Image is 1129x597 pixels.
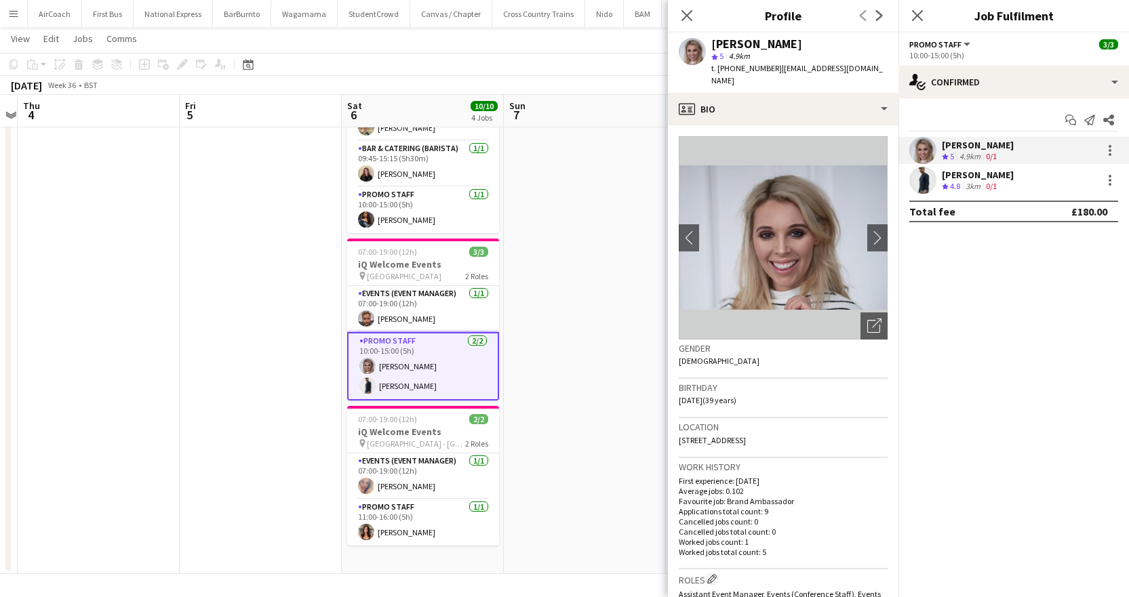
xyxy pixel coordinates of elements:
span: View [11,33,30,45]
h3: Gender [679,342,888,354]
button: National Express [134,1,213,27]
span: 5 [719,51,724,61]
span: 5 [950,151,954,161]
span: [DEMOGRAPHIC_DATA] [679,356,759,366]
div: [PERSON_NAME] [711,38,802,50]
span: [DATE] (39 years) [679,395,736,405]
app-job-card: 07:00-19:00 (12h)3/3iQ Welcome Events [GEOGRAPHIC_DATA]2 RolesEvents (Event Manager)1/107:00-19:0... [347,239,499,400]
div: £180.00 [1071,205,1107,218]
h3: Job Fulfilment [898,7,1129,24]
span: [STREET_ADDRESS] [679,435,746,445]
p: Worked jobs count: 1 [679,537,888,547]
span: 10/10 [471,101,498,111]
span: 4 [21,107,40,123]
p: Worked jobs total count: 5 [679,547,888,557]
div: [DATE] [11,79,42,92]
div: 4.9km [957,151,983,163]
h3: Profile [668,7,898,24]
span: [GEOGRAPHIC_DATA] - [GEOGRAPHIC_DATA] [367,438,465,449]
span: Fri [185,100,196,112]
button: Wagamama [271,1,338,27]
a: Comms [101,30,142,47]
div: Confirmed [898,66,1129,98]
app-skills-label: 0/1 [986,151,997,161]
span: 4.8 [950,181,960,191]
div: Total fee [909,205,955,218]
span: 3/3 [1099,39,1118,49]
button: Promo Staff [909,39,972,49]
div: 3km [963,181,983,192]
app-job-card: 07:00-19:00 (12h)3/3iQ Welcome Events [GEOGRAPHIC_DATA]3 RolesEvents (Event Manager)1/107:00-19:0... [347,47,499,233]
button: BAM [624,1,662,27]
app-card-role: Promo Staff1/111:00-16:00 (5h)[PERSON_NAME] [347,499,499,545]
span: Comms [106,33,137,45]
app-card-role: Bar & Catering (Barista)1/109:45-15:15 (5h30m)[PERSON_NAME] [347,141,499,187]
p: Cancelled jobs count: 0 [679,516,888,527]
p: Favourite job: Brand Ambassador [679,496,888,506]
button: Nido [585,1,624,27]
div: [PERSON_NAME] [942,139,1014,151]
div: Open photos pop-in [860,312,888,339]
span: Week 36 [45,80,79,90]
span: Edit [43,33,59,45]
button: BarBurrito [213,1,271,27]
img: Crew avatar or photo [679,136,888,339]
button: [GEOGRAPHIC_DATA] [662,1,759,27]
h3: Work history [679,461,888,473]
a: Edit [38,30,64,47]
app-card-role: Promo Staff2/210:00-15:00 (5h)[PERSON_NAME][PERSON_NAME] [347,332,499,400]
button: Cross Country Trains [492,1,585,27]
app-card-role: Events (Event Manager)1/107:00-19:00 (12h)[PERSON_NAME] [347,453,499,499]
span: 2/2 [469,414,488,424]
span: 3/3 [469,247,488,257]
h3: Location [679,421,888,433]
span: 6 [345,107,362,123]
p: First experience: [DATE] [679,476,888,486]
app-card-role: Events (Event Manager)1/107:00-19:00 (12h)[PERSON_NAME] [347,286,499,332]
span: t. [PHONE_NUMBER] [711,63,782,73]
a: View [5,30,35,47]
h3: iQ Welcome Events [347,258,499,270]
h3: Roles [679,572,888,586]
p: Average jobs: 0.102 [679,486,888,496]
span: | [EMAIL_ADDRESS][DOMAIN_NAME] [711,63,883,85]
p: Cancelled jobs total count: 0 [679,527,888,537]
span: Jobs [73,33,93,45]
app-skills-label: 0/1 [986,181,997,191]
span: 07:00-19:00 (12h) [358,247,417,257]
a: Jobs [67,30,98,47]
span: 2 Roles [465,271,488,281]
h3: iQ Welcome Events [347,426,499,438]
div: [PERSON_NAME] [942,169,1014,181]
app-card-role: Promo Staff1/110:00-15:00 (5h)[PERSON_NAME] [347,187,499,233]
button: Canvas / Chapter [410,1,492,27]
span: Thu [23,100,40,112]
p: Applications total count: 9 [679,506,888,516]
span: 07:00-19:00 (12h) [358,414,417,424]
div: Bio [668,93,898,125]
button: First Bus [82,1,134,27]
span: 5 [183,107,196,123]
div: 4 Jobs [471,112,497,123]
span: 7 [507,107,526,123]
div: 10:00-15:00 (5h) [909,50,1118,60]
span: [GEOGRAPHIC_DATA] [367,271,441,281]
h3: Birthday [679,382,888,394]
button: StudentCrowd [338,1,410,27]
span: Sat [347,100,362,112]
button: AirCoach [28,1,82,27]
span: Sun [509,100,526,112]
span: 2 Roles [465,438,488,449]
span: Promo Staff [909,39,962,49]
span: 4.9km [726,51,753,61]
app-job-card: 07:00-19:00 (12h)2/2iQ Welcome Events [GEOGRAPHIC_DATA] - [GEOGRAPHIC_DATA]2 RolesEvents (Event M... [347,406,499,545]
div: BST [84,80,98,90]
